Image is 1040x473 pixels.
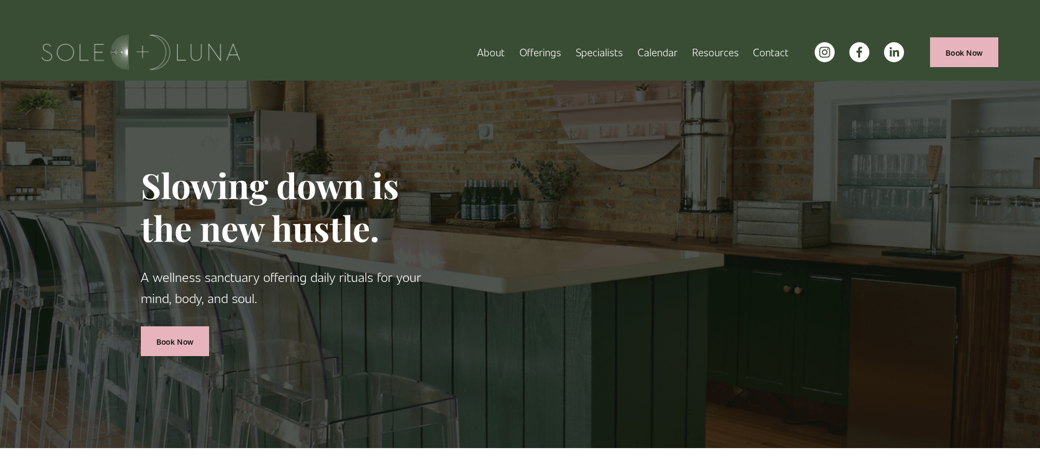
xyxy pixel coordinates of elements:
a: Book Now [930,37,998,67]
a: instagram-unauth [815,42,835,62]
a: LinkedIn [884,42,904,62]
p: A wellness sanctuary offering daily rituals for your mind, body, and soul. [141,266,454,308]
a: Calendar [638,43,678,62]
span: Offerings [519,44,561,61]
span: Resources [692,44,739,61]
a: facebook-unauth [849,42,869,62]
img: Sole + Luna [42,35,240,70]
h1: Slowing down is the new hustle. [141,164,454,249]
a: Contact [753,43,789,62]
a: Specialists [576,43,623,62]
a: Book Now [141,326,209,356]
a: folder dropdown [692,43,739,62]
a: About [477,43,505,62]
a: folder dropdown [519,43,561,62]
